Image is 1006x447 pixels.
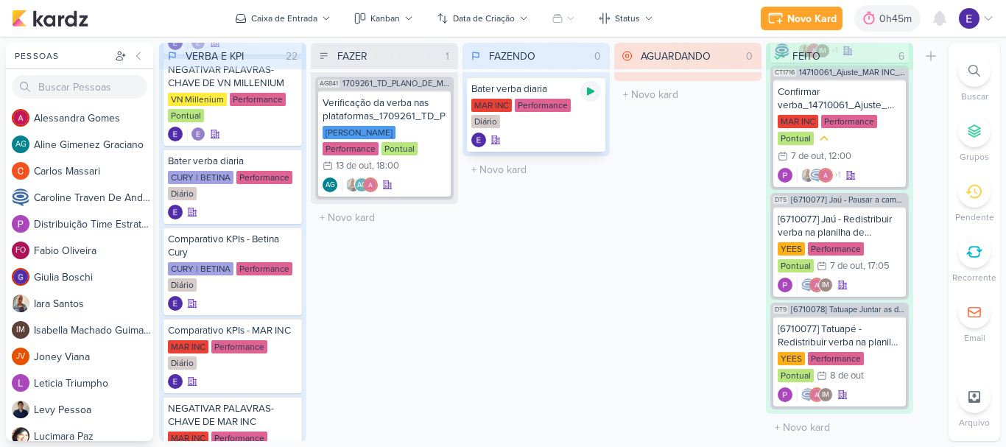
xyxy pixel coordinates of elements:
img: Eduardo Quaresma [168,296,183,311]
button: Novo Kard [761,7,843,30]
div: Comparativo KPIs - Betina Cury [168,233,298,259]
div: , 17:05 [863,261,890,271]
div: Performance [808,242,864,256]
img: Iara Santos [12,295,29,312]
span: DT5 [773,196,788,204]
p: FO [15,247,26,255]
img: Alessandra Gomes [809,387,824,402]
div: Colaboradores: Caroline Traven De Andrade, Alessandra Gomes, Isabella Machado Guimarães [797,278,833,292]
div: C a r l o s M a s s a r i [34,163,153,179]
img: Lucimara Paz [12,427,29,445]
div: Colaboradores: Iara Santos, Caroline Traven De Andrade, Alessandra Gomes, Isabella Machado Guimarães [797,168,841,183]
div: 6 [893,49,910,64]
div: YEES [778,352,805,365]
img: Caroline Traven De Andrade [801,278,815,292]
div: 1 [440,49,455,64]
div: 22 [280,49,303,64]
div: 0 [588,49,607,64]
span: AG841 [318,80,340,88]
div: 0h45m [879,11,916,27]
img: Eduardo Quaresma [168,374,183,389]
div: Criador(a): Eduardo Quaresma [168,374,183,389]
div: Bater verba diaria [168,155,298,168]
p: AG [357,182,367,189]
div: Diário [168,278,197,292]
div: Performance [236,171,292,184]
input: Buscar Pessoas [12,75,147,99]
span: 14710061_Ajuste_MAR INC_SUBLIME_JARDINS_PDM_OUTUBRO [799,68,906,77]
div: Criador(a): Aline Gimenez Graciano [323,177,337,192]
div: Colaboradores: Eduardo Quaresma [187,127,205,141]
span: +1 [833,169,841,181]
div: NEGATIVAR PALAVRAS-CHAVE DE VN MILLENIUM [168,63,298,90]
div: D i s t r i b u i ç ã o T i m e E s t r a t é g i c o [34,217,153,232]
div: Comparativo KPIs - MAR INC [168,324,298,337]
p: Pendente [955,211,994,224]
p: Buscar [961,90,988,103]
div: Performance [821,115,877,128]
img: Caroline Traven De Andrade [12,189,29,206]
div: Criador(a): Eduardo Quaresma [168,127,183,141]
div: 0 [740,49,759,64]
div: Verificação da verba nas plataformas_1709261_TD_PLANO_DE_MIDIA_NOVEMBRO+DEZEMBRO [323,96,446,123]
div: Colaboradores: Caroline Traven De Andrade, Alessandra Gomes, Isabella Machado Guimarães [797,387,833,402]
div: [PERSON_NAME] [323,126,395,139]
div: L u c i m a r a P a z [34,429,153,444]
img: Iara Santos [801,168,815,183]
div: MAR INC [168,340,208,353]
p: IM [822,392,829,399]
div: Aline Gimenez Graciano [354,177,369,192]
div: L e t i c i a T r i u m p h o [34,376,153,391]
img: Distribuição Time Estratégico [12,215,29,233]
div: , 12:00 [824,152,851,161]
div: Pontual [778,132,814,145]
div: 7 de out [791,152,824,161]
div: VN Millenium [168,93,227,106]
div: Pontual [778,259,814,272]
div: MAR INC [471,99,512,112]
div: 7 de out [830,261,863,271]
div: Criador(a): Eduardo Quaresma [168,296,183,311]
div: [6710077] Jaú - Redistribuir verba na planilha de acompanhamento [778,213,901,239]
div: Criador(a): Distribuição Time Estratégico [778,168,792,183]
div: Performance [323,142,379,155]
div: Performance [808,352,864,365]
img: Leticia Triumpho [12,374,29,392]
input: + Novo kard [314,207,455,228]
p: AG [326,182,335,189]
div: A l e s s a n d r a G o m e s [34,110,153,126]
div: Diário [168,356,197,370]
div: Fabio Oliveira [12,242,29,259]
img: Caroline Traven De Andrade [809,168,824,183]
img: Iara Santos [345,177,360,192]
img: Caroline Traven De Andrade [801,387,815,402]
div: CURY | BETINA [168,171,233,184]
img: Alessandra Gomes [363,177,378,192]
img: Giulia Boschi [12,268,29,286]
div: A l i n e G i m e n e z G r a c i a n o [34,137,153,152]
p: Arquivo [959,416,990,429]
div: Performance [515,99,571,112]
div: MAR INC [168,432,208,445]
input: + Novo kard [769,417,910,438]
div: NEGATIVAR PALAVRAS-CHAVE DE MAR INC [168,402,298,429]
div: Pontual [381,142,418,155]
div: 13 de out [336,161,372,171]
div: CURY | BETINA [168,262,233,275]
div: Prioridade Média [817,131,831,146]
img: Eduardo Quaresma [191,127,205,141]
img: Alessandra Gomes [12,109,29,127]
div: YEES [778,242,805,256]
div: Isabella Machado Guimarães [818,278,833,292]
img: Distribuição Time Estratégico [778,168,792,183]
p: IM [16,326,25,334]
p: Grupos [960,150,989,163]
img: Eduardo Quaresma [168,205,183,219]
div: Performance [211,340,267,353]
div: Criador(a): Distribuição Time Estratégico [778,278,792,292]
div: Colaboradores: Iara Santos, Aline Gimenez Graciano, Alessandra Gomes [342,177,378,192]
div: Pontual [778,369,814,382]
div: Confirmar verba_14710061_Ajuste_MAR INC_SUBLIME_JARDINS_PDM_OUTUBRO [778,85,901,112]
div: Diário [168,187,197,200]
div: , 18:00 [372,161,399,171]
